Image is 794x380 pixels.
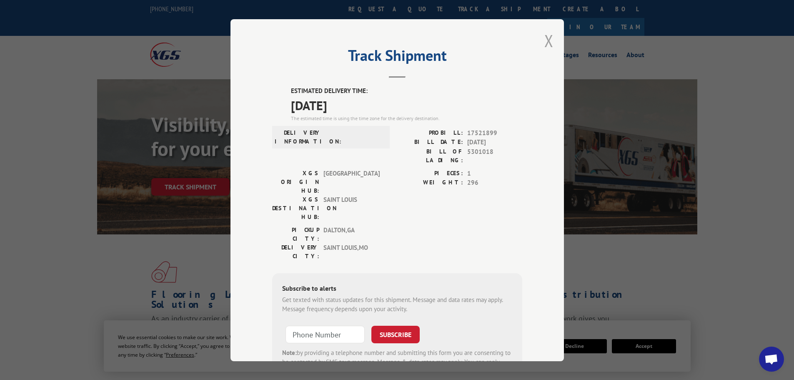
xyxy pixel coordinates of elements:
[275,128,322,146] label: DELIVERY INFORMATION:
[272,50,522,65] h2: Track Shipment
[323,243,380,260] span: SAINT LOUIS , MO
[467,128,522,138] span: 17521899
[467,147,522,164] span: 5301018
[272,243,319,260] label: DELIVERY CITY:
[272,169,319,195] label: XGS ORIGIN HUB:
[291,86,522,96] label: ESTIMATED DELIVERY TIME:
[397,128,463,138] label: PROBILL:
[371,325,420,343] button: SUBSCRIBE
[272,195,319,221] label: XGS DESTINATION HUB:
[323,225,380,243] span: DALTON , GA
[397,178,463,188] label: WEIGHT:
[323,195,380,221] span: SAINT LOUIS
[467,169,522,178] span: 1
[467,178,522,188] span: 296
[282,295,512,314] div: Get texted with status updates for this shipment. Message and data rates may apply. Message frequ...
[272,225,319,243] label: PICKUP CITY:
[397,169,463,178] label: PIECES:
[282,348,297,356] strong: Note:
[291,96,522,114] span: [DATE]
[397,138,463,147] label: BILL DATE:
[759,347,784,372] div: Open chat
[291,114,522,122] div: The estimated time is using the time zone for the delivery destination.
[286,325,365,343] input: Phone Number
[323,169,380,195] span: [GEOGRAPHIC_DATA]
[397,147,463,164] label: BILL OF LADING:
[544,30,554,52] button: Close modal
[467,138,522,147] span: [DATE]
[282,283,512,295] div: Subscribe to alerts
[282,348,512,376] div: by providing a telephone number and submitting this form you are consenting to be contacted by SM...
